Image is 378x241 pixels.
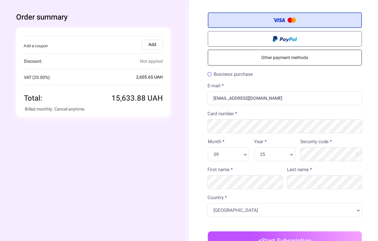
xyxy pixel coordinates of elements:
span: 09 [214,151,241,157]
i: .65 [147,74,153,80]
span: VAT (20.00%): [24,74,51,81]
span: Not applied [140,58,163,65]
span: 2,605 [136,74,153,80]
label: First name * [207,166,233,173]
label: Country * [207,194,227,201]
label: Add [142,40,163,50]
label: Month * [208,138,224,145]
span: 25 [260,151,287,157]
a: [GEOGRAPHIC_DATA] [213,207,362,215]
span: [GEOGRAPHIC_DATA] [213,207,354,213]
a: 25 [260,151,295,159]
i: .88 [135,93,146,104]
div: Billed monthly. Cancel anytime. [25,106,162,112]
span: Discount: [24,58,42,65]
a: 09 [214,151,249,159]
label: Business purchase [207,72,253,77]
label: Last name * [287,166,312,173]
label: Card number * [207,110,237,117]
span: UAH [148,93,163,104]
label: Year * [254,138,266,145]
span: Total: [24,93,42,104]
a: Other payment methods [208,50,362,66]
span: Add a coupon [24,43,48,49]
div: Order summary [16,12,171,22]
span: 15,633 [112,93,146,104]
span: UAH [154,74,163,80]
label: Security code * [300,138,332,145]
label: E-mail * [207,82,224,89]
